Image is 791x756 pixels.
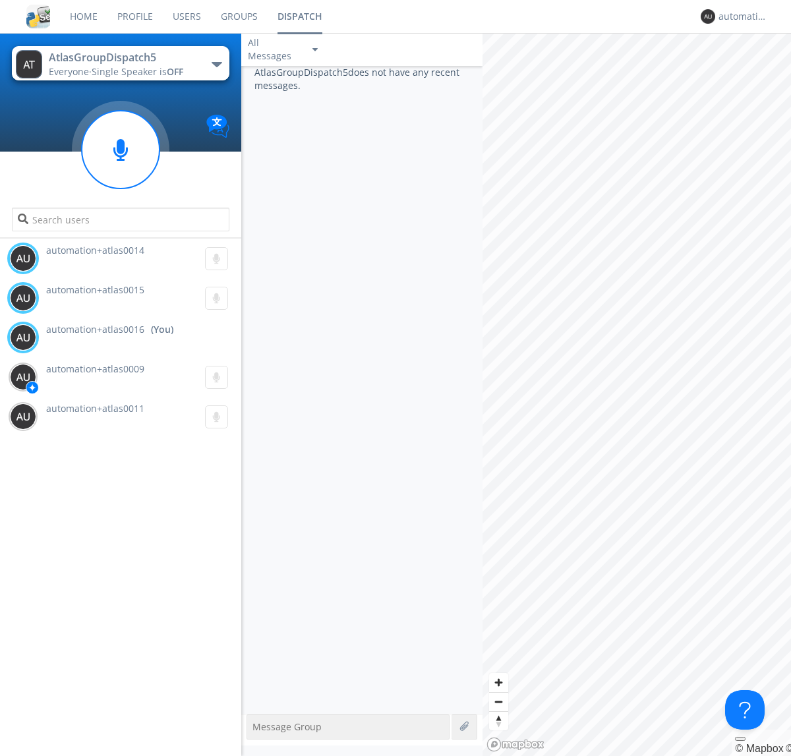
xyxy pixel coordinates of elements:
span: Zoom out [489,693,508,711]
span: automation+atlas0014 [46,244,144,256]
div: automation+atlas0016 [718,10,768,23]
img: 373638.png [10,245,36,272]
img: Translation enabled [206,115,229,138]
span: OFF [167,65,183,78]
div: All Messages [248,36,301,63]
iframe: Toggle Customer Support [725,690,765,730]
button: Zoom in [489,673,508,692]
input: Search users [12,208,229,231]
div: AtlasGroupDispatch5 does not have any recent messages. [241,66,483,714]
a: Mapbox logo [486,737,544,752]
img: 373638.png [10,324,36,351]
span: automation+atlas0015 [46,283,144,296]
img: cddb5a64eb264b2086981ab96f4c1ba7 [26,5,50,28]
img: 373638.png [10,403,36,430]
button: Toggle attribution [735,737,746,741]
img: caret-down-sm.svg [312,48,318,51]
button: AtlasGroupDispatch5Everyone·Single Speaker isOFF [12,46,229,80]
img: 373638.png [10,285,36,311]
span: automation+atlas0009 [46,363,144,375]
div: Everyone · [49,65,197,78]
a: Mapbox [735,743,783,754]
span: automation+atlas0016 [46,323,144,336]
button: Zoom out [489,692,508,711]
img: 373638.png [701,9,715,24]
button: Reset bearing to north [489,711,508,730]
img: 373638.png [16,50,42,78]
div: AtlasGroupDispatch5 [49,50,197,65]
div: (You) [151,323,173,336]
span: automation+atlas0011 [46,402,144,415]
span: Single Speaker is [92,65,183,78]
img: 373638.png [10,364,36,390]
